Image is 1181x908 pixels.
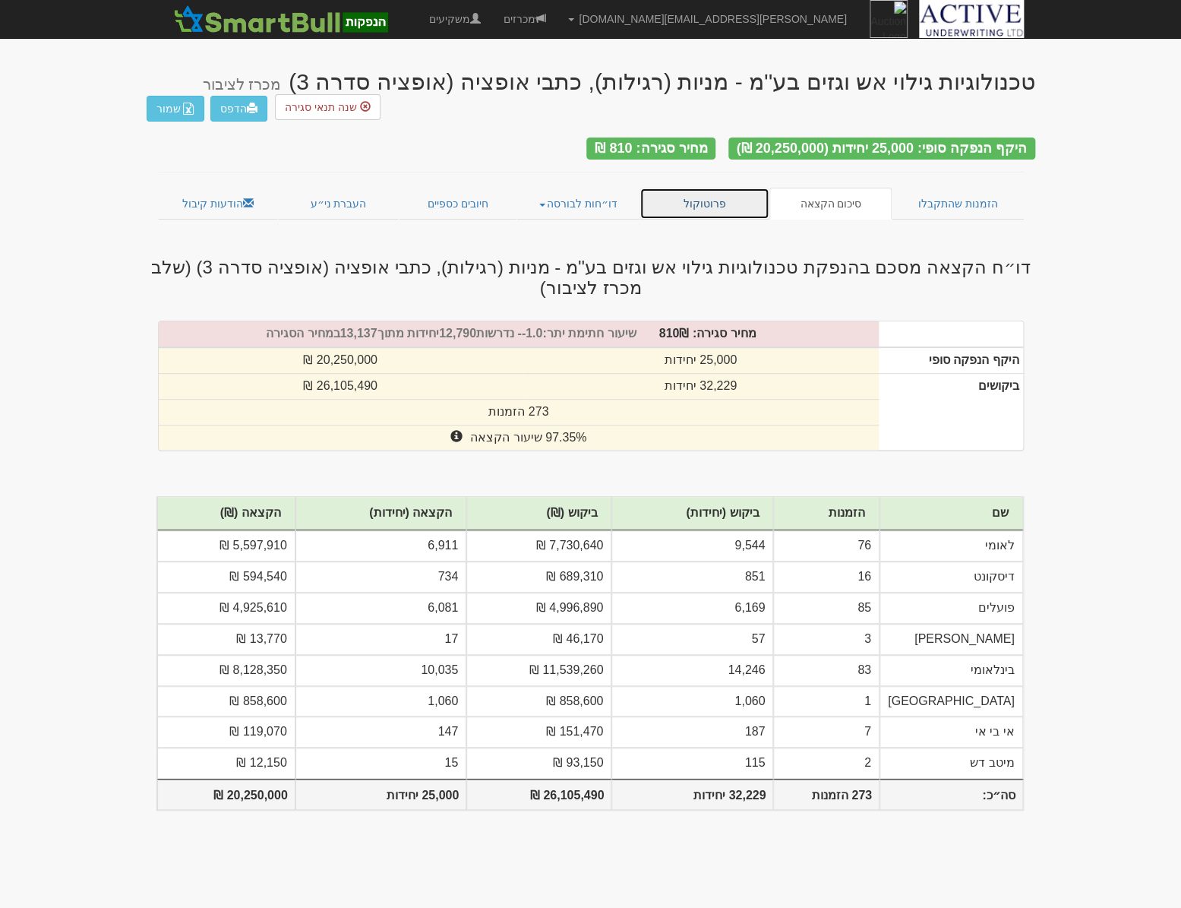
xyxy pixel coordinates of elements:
[203,76,281,93] small: מכרז לציבור
[466,593,611,624] td: 4,996,890 ₪
[295,779,467,810] th: 25,000 יחידות
[586,138,715,160] div: מחיר סגירה: 810 ₪
[466,779,611,810] th: 26,105,490 ₪
[523,373,879,399] td: 32,229 יחידות
[157,686,295,717] td: 858,600 ₪
[879,686,1023,717] td: [GEOGRAPHIC_DATA]
[295,593,467,624] td: 6,081
[157,624,295,655] td: 13,770 ₪
[773,624,879,655] td: 3
[157,748,295,779] td: 12,150 ₪
[159,347,523,373] td: 20,250,000 ₪
[295,748,467,779] td: 15
[285,101,357,113] span: שנה תנאי סגירה
[773,497,879,530] th: הזמנות
[879,593,1023,624] td: פועלים
[466,530,611,562] td: 7,730,640 ₪
[275,94,381,120] button: שנה תנאי סגירה
[611,748,773,779] td: 115
[466,655,611,686] td: 11,539,260 ₪
[158,188,279,220] a: הודעות קיבול
[466,748,611,779] td: 93,150 ₪
[151,325,887,343] div: ₪
[611,562,773,593] td: 851
[295,717,467,748] td: 147
[147,258,1035,298] h3: דו״ח הקצאה מסכם בהנפקת טכנולוגיות גילוי אש וגזים בע''מ - מניות (רגילות), כתבי אופציה (אופציה סדרה...
[169,4,393,34] img: SmartBull Logo
[611,593,773,624] td: 6,169
[879,748,1023,779] td: מיטב דש
[295,624,467,655] td: 17
[157,655,295,686] td: 8,128,350 ₪
[295,562,467,593] td: 734
[773,748,879,779] td: 2
[879,562,1023,593] td: דיסקונט
[879,717,1023,748] td: אי בי אי
[466,562,611,593] td: 689,310 ₪
[879,530,1023,562] td: לאומי
[295,655,467,686] td: 10,035
[157,497,295,530] th: הקצאה (₪)
[466,497,611,530] th: ביקוש (₪)
[879,347,1022,373] th: היקף הנפקה סופי
[611,779,773,810] th: 32,229 יחידות
[466,624,611,655] td: 46,170 ₪
[892,188,1024,220] a: הזמנות שהתקבלו
[611,530,773,562] td: 9,544
[278,188,399,220] a: העברת ני״ע
[210,96,267,122] a: הדפס
[516,188,639,220] a: דו״חות לבורסה
[159,425,879,450] td: 97.35% שיעור הקצאה
[658,327,679,340] span: 810
[773,686,879,717] td: 1
[159,399,879,425] td: 273 הזמנות
[773,655,879,686] td: 83
[147,96,204,122] button: שמור
[295,686,467,717] td: 1,060
[611,717,773,748] td: 187
[611,655,773,686] td: 14,246
[526,327,542,340] span: 1.0
[879,655,1023,686] td: בינלאומי
[879,624,1023,655] td: [PERSON_NAME]
[693,327,756,340] strong: מחיר סגירה:
[523,347,879,373] td: 25,000 יחידות
[159,373,523,399] td: 26,105,490 ₪
[157,717,295,748] td: 119,070 ₪
[879,779,1023,810] th: סה״כ:
[399,188,517,220] a: חיובים כספיים
[466,686,611,717] td: 858,600 ₪
[182,103,194,115] img: excel-file-white.png
[157,779,295,810] th: 20,250,000 ₪
[611,686,773,717] td: 1,060
[728,138,1035,160] div: היקף הנפקה סופי: 25,000 יחידות (20,250,000 ₪)
[879,497,1023,530] th: שם
[611,624,773,655] td: 57
[203,69,1035,94] div: טכנולוגיות גילוי אש וגזים בע''מ - מניות (רגילות), כתבי אופציה (אופציה סדרה 3)
[773,779,879,810] th: 273 הזמנות
[773,562,879,593] td: 16
[295,530,467,562] td: 6,911
[439,327,476,340] span: 12,790
[773,717,879,748] td: 7
[157,562,295,593] td: 594,540 ₪
[611,497,773,530] th: ביקוש (יחידות)
[466,717,611,748] td: 151,470 ₪
[769,188,892,220] a: סיכום הקצאה
[773,530,879,562] td: 76
[295,497,467,530] th: הקצאה (יחידות)
[157,530,295,562] td: 5,597,910 ₪
[879,373,1022,450] th: ביקושים
[340,327,377,340] span: 13,137
[157,593,295,624] td: 4,925,610 ₪
[266,327,636,340] span: שיעור חתימת יתר: -- נדרשות יחידות מתוך במחיר הסגירה
[773,593,879,624] td: 85
[639,188,770,220] a: פרוטוקול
